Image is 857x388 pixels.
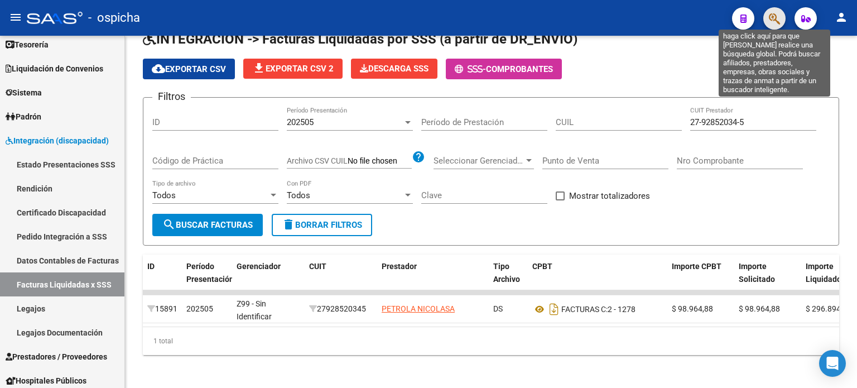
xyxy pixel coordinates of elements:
div: 1 total [143,327,839,355]
span: INTEGRACION -> Facturas Liquidadas por SSS (a partir de DR_ENVIO) [143,31,577,47]
div: Open Intercom Messenger [819,350,846,377]
span: PETROLA NICOLASA [382,304,455,313]
h3: Filtros [152,89,191,104]
span: Integración (discapacidad) [6,135,109,147]
datatable-header-cell: Tipo Archivo [489,255,528,304]
div: 2 - 1278 [532,300,663,318]
span: $ 296.894,64 [806,304,851,313]
span: Período Presentación [186,262,234,284]
datatable-header-cell: ID [143,255,182,304]
button: Buscar Facturas [152,214,263,236]
mat-icon: help [412,150,425,164]
mat-icon: search [162,218,176,231]
span: DS [493,304,503,313]
span: Tesorería [6,39,49,51]
span: CUIT [309,262,326,271]
i: Descargar documento [547,300,561,318]
span: $ 98.964,88 [672,304,713,313]
span: Gerenciador [237,262,281,271]
span: 202505 [186,304,213,313]
span: - [455,64,486,74]
span: Importe Solicitado [739,262,775,284]
button: -Comprobantes [446,59,562,79]
button: Exportar CSV 2 [243,59,343,79]
span: Liquidación de Convenios [6,63,103,75]
span: Padrón [6,111,41,123]
span: Todos [152,190,176,200]
span: Sistema [6,87,42,99]
mat-icon: menu [9,11,22,24]
input: Archivo CSV CUIL [348,156,412,166]
span: Descarga SSS [360,64,428,74]
span: Exportar CSV 2 [252,64,334,74]
span: FACTURAS C: [561,305,608,314]
span: Prestador [382,262,417,271]
mat-icon: file_download [252,61,266,75]
button: Descarga SSS [351,59,437,79]
span: Archivo CSV CUIL [287,156,348,165]
div: 15891 [147,303,177,315]
span: ID [147,262,155,271]
datatable-header-cell: Gerenciador [232,255,305,304]
div: 27928520345 [309,303,373,315]
span: Exportar CSV [152,64,226,74]
datatable-header-cell: Prestador [377,255,489,304]
span: Borrar Filtros [282,220,362,230]
datatable-header-cell: Importe Solicitado [734,255,801,304]
app-download-masive: Descarga masiva de comprobantes (adjuntos) [351,59,437,79]
span: Tipo Archivo [493,262,520,284]
span: Buscar Facturas [162,220,253,230]
span: Mostrar totalizadores [569,189,650,203]
datatable-header-cell: Importe CPBT [667,255,734,304]
datatable-header-cell: CUIT [305,255,377,304]
mat-icon: cloud_download [152,62,165,75]
span: Hospitales Públicos [6,375,86,387]
datatable-header-cell: Período Presentación [182,255,232,304]
mat-icon: delete [282,218,295,231]
span: Comprobantes [486,64,553,74]
span: - ospicha [88,6,140,30]
span: $ 98.964,88 [739,304,780,313]
span: CPBT [532,262,552,271]
button: Exportar CSV [143,59,235,79]
span: 202505 [287,117,314,127]
datatable-header-cell: CPBT [528,255,667,304]
span: Importe CPBT [672,262,721,271]
span: Seleccionar Gerenciador [434,156,524,166]
span: Importe Liquidado [806,262,841,284]
button: Borrar Filtros [272,214,372,236]
span: Prestadores / Proveedores [6,351,107,363]
mat-icon: person [835,11,848,24]
span: Z99 - Sin Identificar [237,299,272,321]
span: Todos [287,190,310,200]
